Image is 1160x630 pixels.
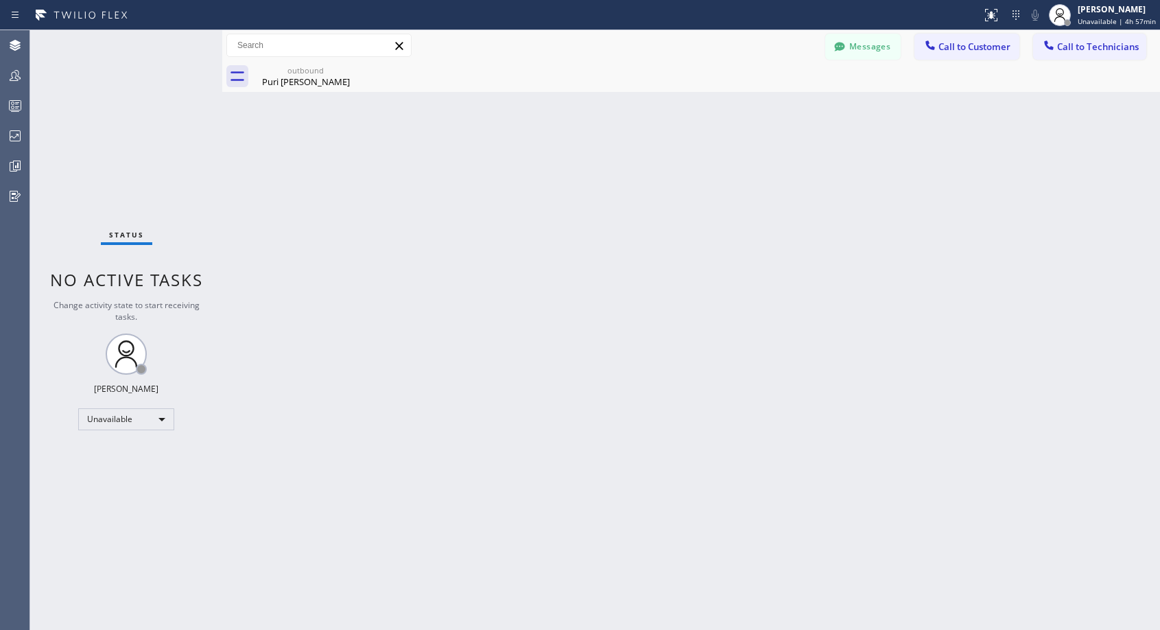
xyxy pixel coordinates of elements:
[1078,3,1156,15] div: [PERSON_NAME]
[227,34,411,56] input: Search
[50,268,203,291] span: No active tasks
[1078,16,1156,26] span: Unavailable | 4h 57min
[109,230,144,240] span: Status
[914,34,1019,60] button: Call to Customer
[254,65,357,75] div: outbound
[254,75,357,88] div: Puri [PERSON_NAME]
[1057,40,1139,53] span: Call to Technicians
[938,40,1010,53] span: Call to Customer
[94,383,158,395] div: [PERSON_NAME]
[54,299,200,323] span: Change activity state to start receiving tasks.
[825,34,901,60] button: Messages
[1026,5,1045,25] button: Mute
[78,408,174,430] div: Unavailable
[1033,34,1146,60] button: Call to Technicians
[254,61,357,92] div: Puri Arceo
